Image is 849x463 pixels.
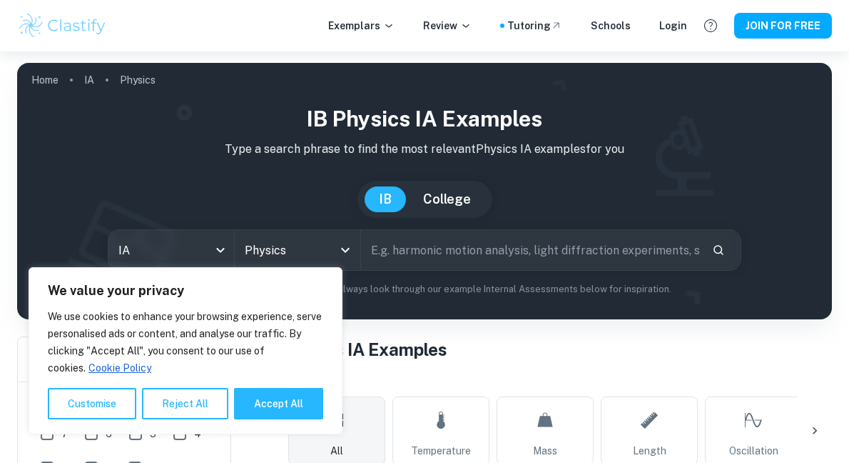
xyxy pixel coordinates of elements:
img: profile cover [17,63,832,319]
img: Clastify logo [17,11,108,40]
h1: IB Physics IA examples [29,103,820,135]
button: Customise [48,388,136,419]
a: Cookie Policy [88,362,152,374]
button: Accept All [234,388,323,419]
input: E.g. harmonic motion analysis, light diffraction experiments, sliding objects down a ramp... [361,230,701,270]
a: Login [659,18,687,34]
h6: Topic [254,374,832,391]
button: Reject All [142,388,228,419]
a: Schools [591,18,631,34]
span: Length [633,443,666,459]
span: Oscillation [729,443,778,459]
button: Open [335,240,355,260]
div: IA [108,230,234,270]
button: IB [365,186,406,212]
a: IA [84,70,94,90]
a: Home [31,70,59,90]
p: We value your privacy [48,282,323,299]
span: Temperature [411,443,471,459]
p: Not sure what to search for? You can always look through our example Internal Assessments below f... [29,282,820,297]
h1: All Physics IA Examples [254,337,832,362]
p: Physics [120,72,156,88]
button: Help and Feedback [698,14,723,38]
button: JOIN FOR FREE [734,13,832,39]
button: Search [706,238,731,262]
p: Exemplars [328,18,395,34]
p: Review [423,18,472,34]
div: We value your privacy [29,267,342,434]
p: We use cookies to enhance your browsing experience, serve personalised ads or content, and analys... [48,308,323,377]
span: All [330,443,343,459]
button: College [409,186,485,212]
span: Mass [533,443,557,459]
p: Type a search phrase to find the most relevant Physics IA examples for you [29,141,820,158]
a: Tutoring [507,18,562,34]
